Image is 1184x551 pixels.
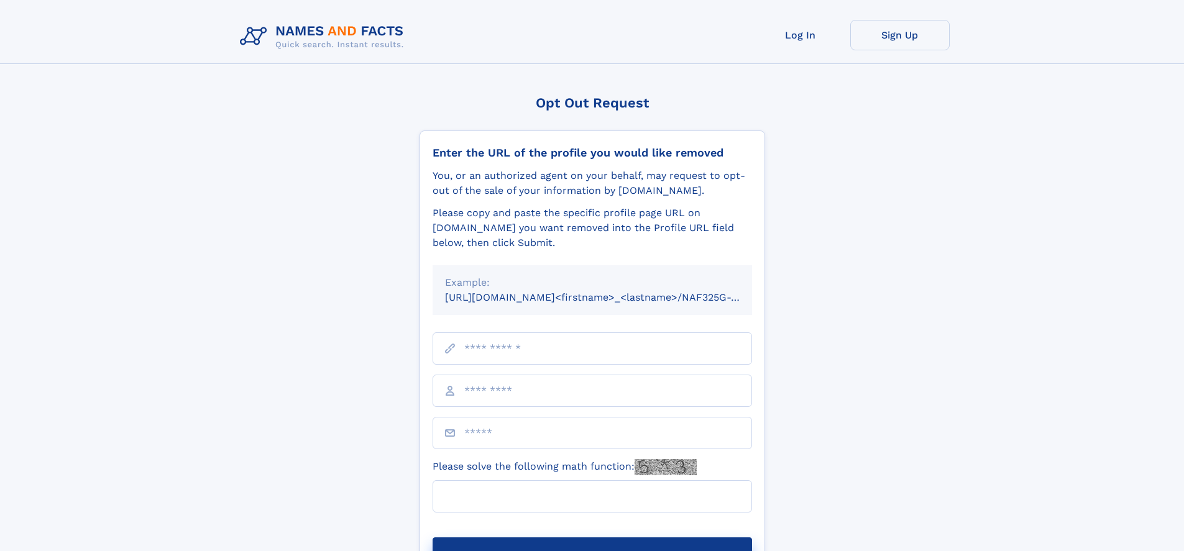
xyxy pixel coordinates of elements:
[445,291,776,303] small: [URL][DOMAIN_NAME]<firstname>_<lastname>/NAF325G-xxxxxxxx
[445,275,740,290] div: Example:
[433,459,697,475] label: Please solve the following math function:
[433,206,752,250] div: Please copy and paste the specific profile page URL on [DOMAIN_NAME] you want removed into the Pr...
[433,168,752,198] div: You, or an authorized agent on your behalf, may request to opt-out of the sale of your informatio...
[850,20,950,50] a: Sign Up
[235,20,414,53] img: Logo Names and Facts
[420,95,765,111] div: Opt Out Request
[751,20,850,50] a: Log In
[433,146,752,160] div: Enter the URL of the profile you would like removed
